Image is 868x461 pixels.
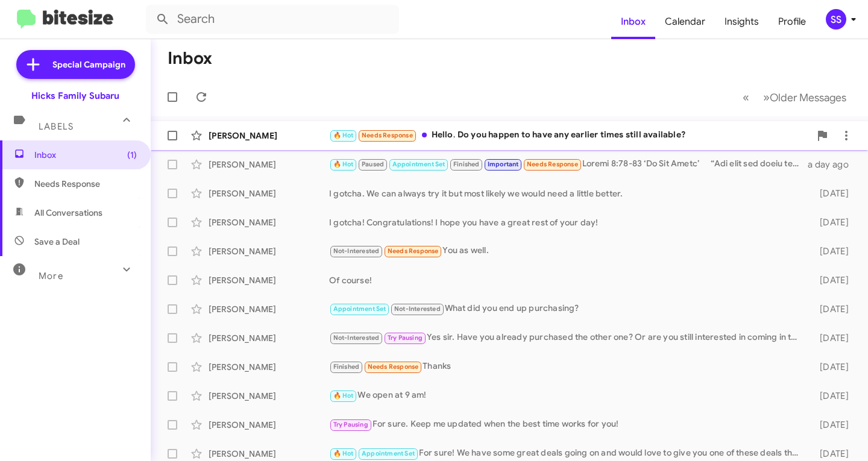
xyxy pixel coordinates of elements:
[209,187,329,199] div: [PERSON_NAME]
[329,389,806,403] div: We open at 9 am!
[453,160,480,168] span: Finished
[34,178,137,190] span: Needs Response
[329,187,806,199] div: I gotcha. We can always try it but most likely we would need a little better.
[209,158,329,171] div: [PERSON_NAME]
[209,390,329,402] div: [PERSON_NAME]
[392,160,445,168] span: Appointment Set
[368,363,419,371] span: Needs Response
[16,50,135,79] a: Special Campaign
[333,160,354,168] span: 🔥 Hot
[209,216,329,228] div: [PERSON_NAME]
[806,303,858,315] div: [DATE]
[806,274,858,286] div: [DATE]
[39,271,63,281] span: More
[329,244,806,258] div: You as well.
[816,9,855,30] button: SS
[329,302,806,316] div: What did you end up purchasing?
[655,4,715,39] a: Calendar
[388,247,439,255] span: Needs Response
[333,334,380,342] span: Not-Interested
[394,305,441,313] span: Not-Interested
[806,158,858,171] div: a day ago
[127,149,137,161] span: (1)
[806,361,858,373] div: [DATE]
[329,360,806,374] div: Thanks
[735,85,756,110] button: Previous
[34,236,80,248] span: Save a Deal
[209,274,329,286] div: [PERSON_NAME]
[770,91,846,104] span: Older Messages
[806,245,858,257] div: [DATE]
[168,49,212,68] h1: Inbox
[31,90,119,102] div: Hicks Family Subaru
[329,418,806,431] div: For sure. Keep me updated when the best time works for you!
[527,160,578,168] span: Needs Response
[743,90,749,105] span: «
[146,5,399,34] input: Search
[756,85,854,110] button: Next
[209,419,329,431] div: [PERSON_NAME]
[329,447,806,460] div: For sure! We have some great deals going on and would love to give you one of these deals this we...
[209,245,329,257] div: [PERSON_NAME]
[806,390,858,402] div: [DATE]
[806,448,858,460] div: [DATE]
[39,121,74,132] span: Labels
[362,131,413,139] span: Needs Response
[806,419,858,431] div: [DATE]
[715,4,769,39] a: Insights
[329,128,810,142] div: Hello, Do you happen to have any earlier times still available?
[329,274,806,286] div: Of course!
[806,216,858,228] div: [DATE]
[806,332,858,344] div: [DATE]
[362,450,415,457] span: Appointment Set
[209,448,329,460] div: [PERSON_NAME]
[52,58,125,71] span: Special Campaign
[826,9,846,30] div: SS
[488,160,519,168] span: Important
[333,247,380,255] span: Not-Interested
[329,331,806,345] div: Yes sir. Have you already purchased the other one? Or are you still interested in coming in to ch...
[209,130,329,142] div: [PERSON_NAME]
[769,4,816,39] a: Profile
[333,421,368,428] span: Try Pausing
[736,85,854,110] nav: Page navigation example
[333,363,360,371] span: Finished
[209,303,329,315] div: [PERSON_NAME]
[611,4,655,39] a: Inbox
[806,187,858,199] div: [DATE]
[333,131,354,139] span: 🔥 Hot
[763,90,770,105] span: »
[329,157,806,171] div: Loremi 8:78-83 ‘Do Sit Ametc’ “Adi elit sed doeiu tempor incididu utl etdolore magn aliqu, en adm...
[209,361,329,373] div: [PERSON_NAME]
[329,216,806,228] div: I gotcha! Congratulations! I hope you have a great rest of your day!
[388,334,423,342] span: Try Pausing
[34,207,102,219] span: All Conversations
[362,160,384,168] span: Paused
[333,450,354,457] span: 🔥 Hot
[209,332,329,344] div: [PERSON_NAME]
[34,149,137,161] span: Inbox
[333,392,354,400] span: 🔥 Hot
[333,305,386,313] span: Appointment Set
